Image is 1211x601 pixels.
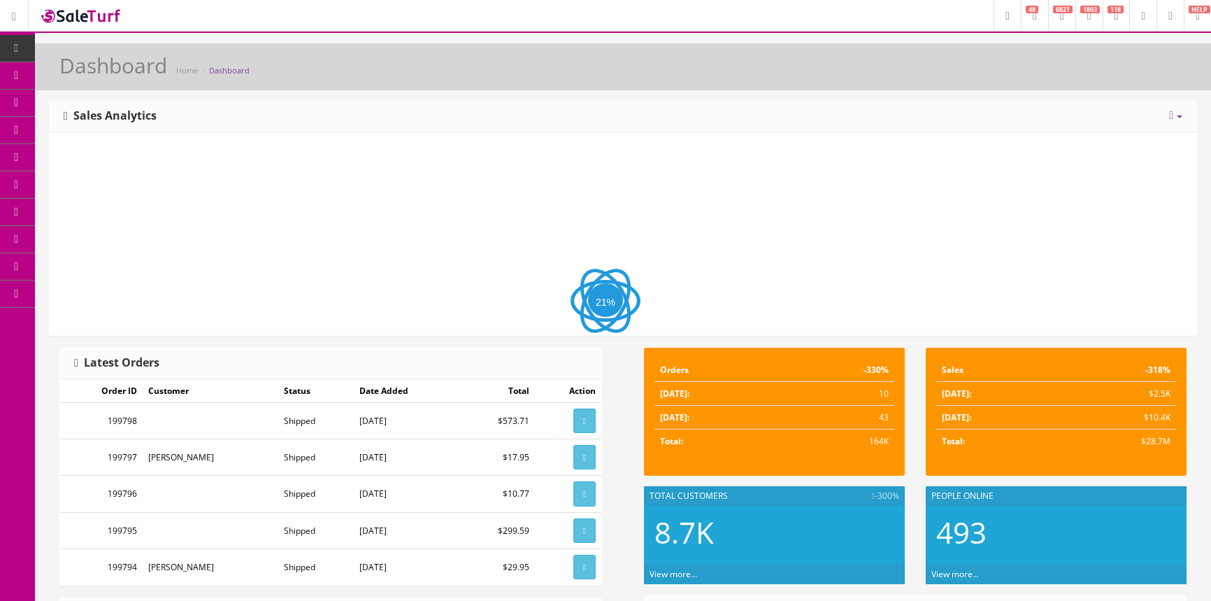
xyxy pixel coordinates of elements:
[143,379,278,403] td: Customer
[936,516,1176,549] h2: 493
[278,379,354,403] td: Status
[459,476,535,512] td: $10.77
[1026,6,1038,13] span: 48
[776,358,894,382] td: -330%
[942,388,971,400] strong: [DATE]:
[60,512,143,549] td: 199795
[354,549,460,585] td: [DATE]
[1056,430,1177,453] td: $28.7M
[278,549,354,585] td: Shipped
[459,439,535,476] td: $17.95
[660,435,683,447] strong: Total:
[60,549,143,585] td: 199794
[60,403,143,439] td: 199798
[459,512,535,549] td: $299.59
[176,65,198,76] a: Home
[64,110,157,122] h3: Sales Analytics
[39,6,123,25] img: SaleTurf
[143,439,278,476] td: [PERSON_NAME]
[942,435,965,447] strong: Total:
[776,406,894,430] td: 43
[776,382,894,406] td: 10
[776,430,894,453] td: 164K
[60,476,143,512] td: 199796
[354,439,460,476] td: [DATE]
[354,512,460,549] td: [DATE]
[872,490,899,502] span: -300%
[660,388,689,400] strong: [DATE]:
[59,54,167,77] h1: Dashboard
[1189,6,1210,13] span: HELP
[654,358,776,382] td: Orders
[354,403,460,439] td: [DATE]
[650,568,697,580] a: View more...
[354,476,460,512] td: [DATE]
[354,379,460,403] td: Date Added
[143,549,278,585] td: [PERSON_NAME]
[60,379,143,403] td: Order ID
[1056,382,1177,406] td: $2.5K
[60,439,143,476] td: 199797
[209,65,250,76] a: Dashboard
[936,358,1056,382] td: Sales
[459,549,535,585] td: $29.95
[1053,6,1073,13] span: 6821
[1108,6,1124,13] span: 118
[278,512,354,549] td: Shipped
[278,403,354,439] td: Shipped
[74,357,159,369] h3: Latest Orders
[926,486,1187,506] div: People Online
[459,379,535,403] td: Total
[654,516,894,549] h2: 8.7K
[644,486,905,506] div: Total Customers
[660,411,689,423] strong: [DATE]:
[942,411,971,423] strong: [DATE]:
[278,439,354,476] td: Shipped
[459,403,535,439] td: $573.71
[1080,6,1100,13] span: 1803
[278,476,354,512] td: Shipped
[535,379,601,403] td: Action
[931,568,979,580] a: View more...
[1056,406,1177,430] td: $10.4K
[1056,358,1177,382] td: -318%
